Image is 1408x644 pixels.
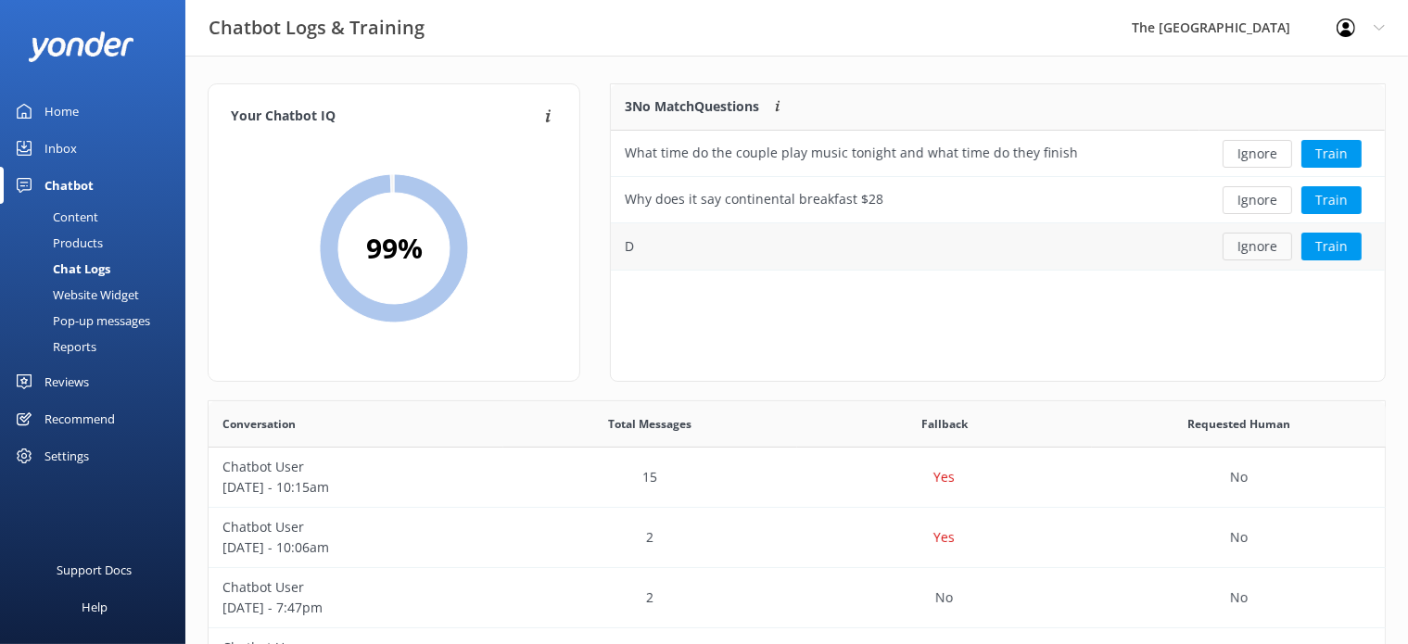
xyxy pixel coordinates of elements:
p: Chatbot User [222,577,489,598]
p: 3 No Match Questions [625,96,759,117]
div: row [209,568,1386,628]
p: No [1230,467,1248,487]
div: Support Docs [57,551,133,588]
div: row [611,131,1385,177]
h4: Your Chatbot IQ [231,107,539,127]
div: Reviews [44,363,89,400]
div: Reports [11,334,96,360]
p: [DATE] - 10:06am [222,537,489,558]
div: Recommend [44,400,115,437]
p: No [1230,587,1248,608]
a: Reports [11,334,185,360]
img: yonder-white-logo.png [28,32,134,62]
a: Pop-up messages [11,308,185,334]
p: Yes [933,467,955,487]
a: Products [11,230,185,256]
span: Requested Human [1187,415,1290,433]
div: row [611,177,1385,223]
div: Settings [44,437,89,474]
div: Chat Logs [11,256,110,282]
h2: 99 % [366,226,423,271]
div: Why does it say continental breakfast $28 [625,189,883,209]
div: Home [44,93,79,130]
button: Train [1301,140,1362,168]
h3: Chatbot Logs & Training [209,13,425,43]
p: 2 [646,527,653,548]
button: Train [1301,233,1362,260]
button: Ignore [1223,186,1292,214]
div: grid [611,131,1385,270]
button: Ignore [1223,140,1292,168]
div: D [625,236,634,257]
a: Website Widget [11,282,185,308]
div: row [611,223,1385,270]
p: Chatbot User [222,517,489,537]
span: Conversation [222,415,296,433]
div: What time do the couple play music tonight and what time do they finish [625,143,1078,163]
div: Website Widget [11,282,139,308]
a: Content [11,204,185,230]
p: [DATE] - 10:15am [222,477,489,498]
p: [DATE] - 7:47pm [222,598,489,618]
div: row [209,448,1386,508]
div: Products [11,230,103,256]
button: Train [1301,186,1362,214]
p: 15 [642,467,657,487]
p: 2 [646,587,653,608]
div: Help [82,588,108,625]
p: No [935,587,953,608]
span: Fallback [921,415,968,433]
div: row [209,508,1386,568]
button: Ignore [1223,233,1292,260]
p: Yes [933,527,955,548]
p: No [1230,527,1248,548]
div: Pop-up messages [11,308,150,334]
div: Inbox [44,130,77,167]
a: Chat Logs [11,256,185,282]
p: Chatbot User [222,457,489,477]
div: Content [11,204,98,230]
div: Chatbot [44,167,94,204]
span: Total Messages [608,415,691,433]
